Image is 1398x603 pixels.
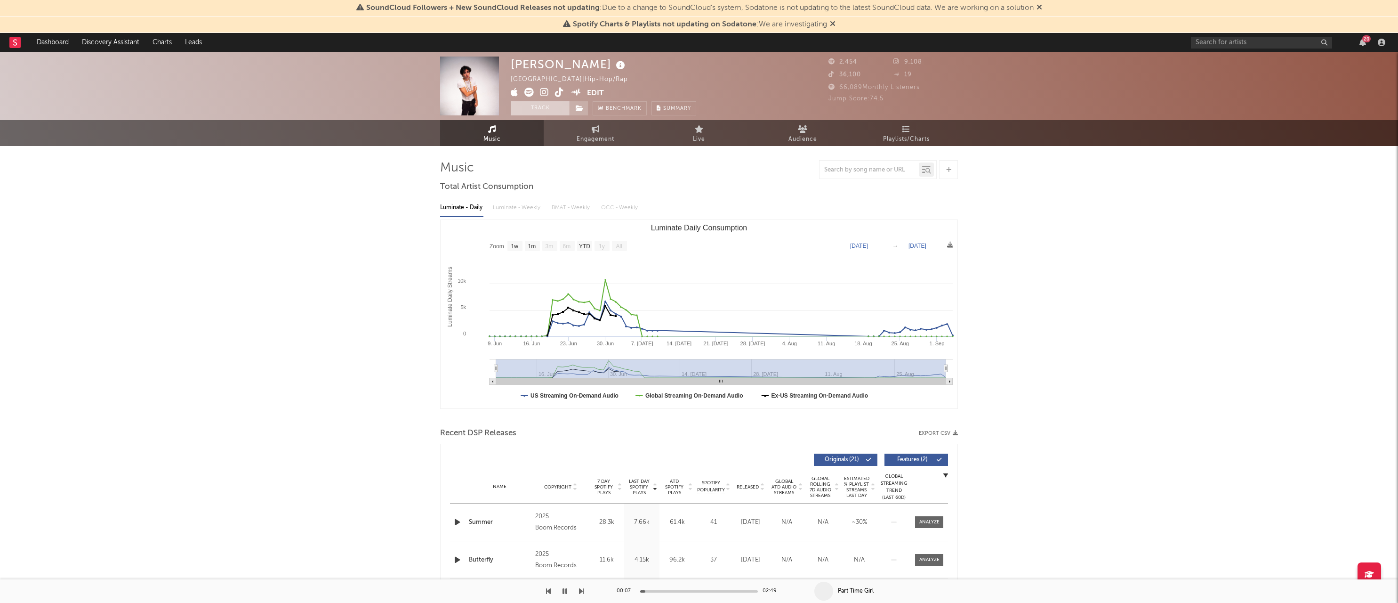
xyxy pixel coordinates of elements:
[807,476,833,498] span: Global Rolling 7D Audio Streams
[828,72,861,78] span: 36,100
[844,555,875,565] div: N/A
[366,4,600,12] span: SoundCloud Followers + New SoundCloud Releases not updating
[447,267,453,326] text: Luminate Daily Streams
[908,243,926,249] text: [DATE]
[627,518,657,527] div: 7.66k
[146,33,178,52] a: Charts
[627,479,651,496] span: Last Day Spotify Plays
[511,243,519,250] text: 1w
[771,555,803,565] div: N/A
[820,166,919,174] input: Search by song name or URL
[535,511,587,534] div: 2025 Boom.Records
[818,341,835,346] text: 11. Aug
[880,473,908,501] div: Global Streaming Trend (Last 60D)
[838,587,874,595] div: Part Time Girl
[178,33,209,52] a: Leads
[30,33,75,52] a: Dashboard
[440,181,533,193] span: Total Artist Consumption
[483,134,501,145] span: Music
[662,555,692,565] div: 96.2k
[577,134,614,145] span: Engagement
[893,59,922,65] span: 9,108
[814,454,877,466] button: Originals(21)
[591,479,616,496] span: 7 Day Spotify Plays
[854,120,958,146] a: Playlists/Charts
[697,518,730,527] div: 41
[663,106,691,111] span: Summary
[1191,37,1332,49] input: Search for artists
[440,120,544,146] a: Music
[75,33,146,52] a: Discovery Assistant
[627,555,657,565] div: 4.15k
[573,21,827,28] span: : We are investigating
[490,243,504,250] text: Zoom
[735,555,766,565] div: [DATE]
[788,134,817,145] span: Audience
[458,278,466,284] text: 10k
[740,341,765,346] text: 28. [DATE]
[1036,4,1042,12] span: Dismiss
[930,341,945,346] text: 1. Sep
[463,331,466,336] text: 0
[560,341,577,346] text: 23. Jun
[617,586,635,597] div: 00:07
[573,21,756,28] span: Spotify Charts & Playlists not updating on Sodatone
[850,243,868,249] text: [DATE]
[469,518,530,527] a: Summer
[528,243,536,250] text: 1m
[511,74,639,85] div: [GEOGRAPHIC_DATA] | Hip-Hop/Rap
[919,431,958,436] button: Export CSV
[535,549,587,571] div: 2025 Boom.Records
[883,134,930,145] span: Playlists/Charts
[697,480,725,494] span: Spotify Popularity
[844,518,875,527] div: ~ 30 %
[591,555,622,565] div: 11.6k
[488,341,502,346] text: 9. Jun
[616,243,622,250] text: All
[820,457,863,463] span: Originals ( 21 )
[884,454,948,466] button: Features(2)
[828,84,920,90] span: 66,089 Monthly Listeners
[606,103,642,114] span: Benchmark
[807,555,839,565] div: N/A
[751,120,854,146] a: Audience
[828,96,884,102] span: Jump Score: 74.5
[440,428,516,439] span: Recent DSP Releases
[441,220,957,408] svg: Luminate Daily Consumption
[651,224,747,232] text: Luminate Daily Consumption
[647,120,751,146] a: Live
[469,555,530,565] a: Butterfly
[771,518,803,527] div: N/A
[591,518,622,527] div: 28.3k
[892,243,898,249] text: →
[662,518,692,527] div: 61.4k
[892,341,909,346] text: 25. Aug
[807,518,839,527] div: N/A
[771,392,868,399] text: Ex-US Streaming On-Demand Audio
[440,200,483,216] div: Luminate - Daily
[693,134,705,145] span: Live
[544,484,571,490] span: Copyright
[544,120,647,146] a: Engagement
[579,243,590,250] text: YTD
[563,243,571,250] text: 6m
[828,59,857,65] span: 2,454
[599,243,605,250] text: 1y
[893,72,912,78] span: 19
[530,392,619,399] text: US Streaming On-Demand Audio
[703,341,728,346] text: 21. [DATE]
[631,341,653,346] text: 7. [DATE]
[737,484,759,490] span: Released
[771,479,797,496] span: Global ATD Audio Streams
[662,479,687,496] span: ATD Spotify Plays
[460,304,466,310] text: 5k
[697,555,730,565] div: 37
[1359,39,1366,46] button: 20
[891,457,934,463] span: Features ( 2 )
[469,483,530,490] div: Name
[645,392,743,399] text: Global Streaming On-Demand Audio
[735,518,766,527] div: [DATE]
[854,341,872,346] text: 18. Aug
